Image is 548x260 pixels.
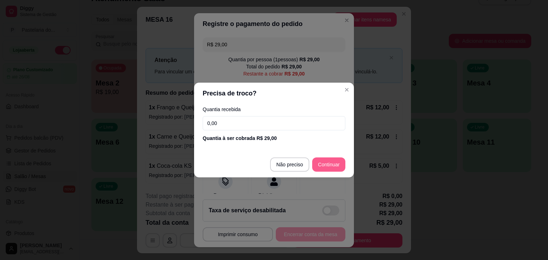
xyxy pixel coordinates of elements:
div: Quantia à ser cobrada R$ 29,00 [203,135,345,142]
button: Close [341,84,352,95]
button: Não preciso [270,157,310,172]
label: Quantia recebida [203,107,345,112]
button: Continuar [312,157,345,172]
header: Precisa de troco? [194,83,354,104]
